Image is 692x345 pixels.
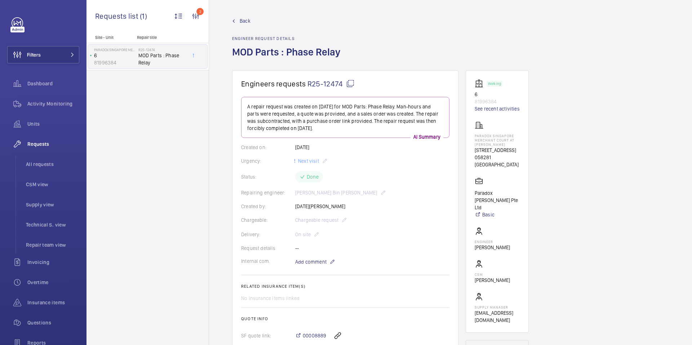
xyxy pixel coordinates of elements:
button: Filters [7,46,79,63]
span: Requests [27,140,79,148]
span: Add comment [295,258,327,265]
h2: R25-12474 [138,48,186,52]
h2: Quote info [241,316,449,321]
h1: MOD Parts : Phase Relay [232,45,345,70]
p: [STREET_ADDRESS] [475,147,520,154]
h2: Related insurance item(s) [241,284,449,289]
span: Requests list [95,12,140,21]
p: Working [488,82,501,85]
p: Repair title [137,35,185,40]
span: Activity Monitoring [27,100,79,107]
span: All requests [26,161,79,168]
span: Insurance items [27,299,79,306]
p: 058281 [GEOGRAPHIC_DATA] [475,154,520,168]
p: Paradox Singapore Merchant Court at [PERSON_NAME] [475,134,520,147]
p: Engineer [475,239,510,244]
img: elevator.svg [475,79,486,88]
span: R25-12474 [307,79,355,88]
span: Questions [27,319,79,326]
span: Back [240,17,250,24]
span: Invoicing [27,259,79,266]
a: See recent activities [475,105,520,112]
span: Units [27,120,79,127]
p: A repair request was created on [DATE] for MOD Parts: Phase Relay. Man-hours and parts were reque... [247,103,443,132]
h2: Engineer request details [232,36,345,41]
p: Site - Unit [86,35,134,40]
span: Supply view [26,201,79,208]
p: Supply manager [475,305,520,309]
span: Filters [27,51,41,58]
p: 81996384 [475,98,520,105]
span: Dashboard [27,80,79,87]
span: Technical S. view [26,221,79,228]
p: CSM [475,272,510,277]
a: Basic [475,211,520,218]
p: AI Summary [411,133,443,140]
p: Paradox Singapore Merchant Court at [PERSON_NAME] [94,48,136,52]
span: MOD Parts : Phase Relay [138,52,186,66]
a: 00008889 [295,332,326,339]
p: 6 [475,91,520,98]
span: Repair team view [26,241,79,248]
span: Overtime [27,279,79,286]
p: Paradox [PERSON_NAME] Pte Ltd [475,189,520,211]
span: 00008889 [303,332,326,339]
p: 6 [94,52,136,59]
span: CSM view [26,181,79,188]
p: 81996384 [94,59,136,66]
span: Engineers requests [241,79,306,88]
p: [EMAIL_ADDRESS][DOMAIN_NAME] [475,309,520,324]
p: [PERSON_NAME] [475,244,510,251]
p: [PERSON_NAME] [475,277,510,284]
